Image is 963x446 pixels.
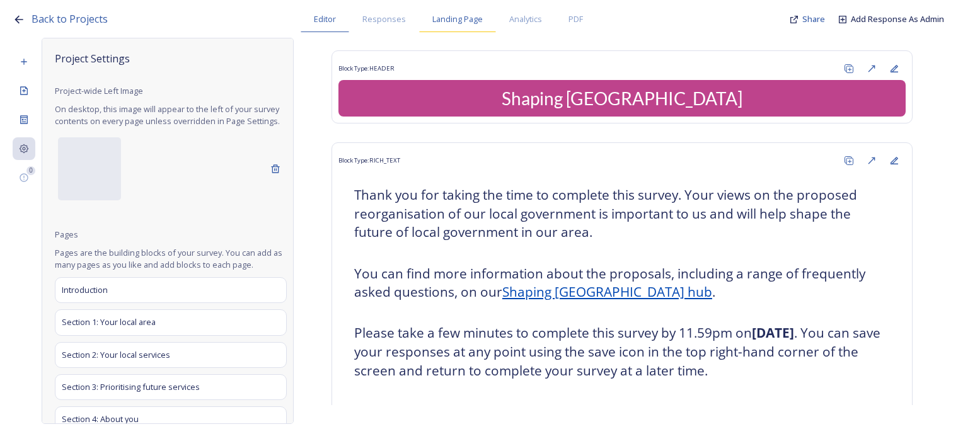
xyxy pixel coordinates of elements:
[354,186,890,242] h3: Thank you for taking the time to complete this survey. Your views on the proposed reorganisation ...
[354,265,890,302] h3: You can find more information about the proposals, including a range of frequently asked question...
[62,381,200,393] span: Section 3: Prioritising future services
[851,13,944,25] a: Add Response As Admin
[55,229,78,241] span: Pages
[432,13,483,25] span: Landing Page
[354,324,890,380] h3: Please take a few minutes to complete this survey by 11.59pm on . You can save your responses at ...
[55,103,287,127] span: On desktop, this image will appear to the left of your survey contents on every page unless overr...
[314,13,336,25] span: Editor
[568,13,583,25] span: PDF
[338,64,395,73] span: Block Type: HEADER
[362,13,406,25] span: Responses
[752,324,794,341] strong: [DATE]
[55,85,143,97] span: Project-wide Left Image
[55,51,287,66] span: Project Settings
[509,13,542,25] span: Analytics
[32,11,108,27] a: Back to Projects
[62,316,156,328] span: Section 1: Your local area
[26,166,35,175] div: 0
[338,156,400,165] span: Block Type: RICH_TEXT
[502,283,712,300] a: Shaping [GEOGRAPHIC_DATA] hub
[343,85,901,111] div: Shaping [GEOGRAPHIC_DATA]
[62,413,139,425] span: Section 4: About you
[55,247,287,271] span: Pages are the building blocks of your survey. You can add as many pages as you like and add block...
[62,349,170,361] span: Section 2: Your local services
[62,284,108,296] span: Introduction
[802,13,825,25] span: Share
[32,12,108,26] span: Back to Projects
